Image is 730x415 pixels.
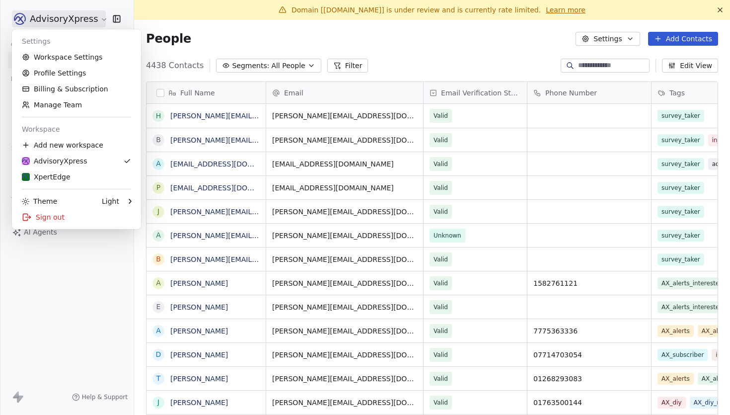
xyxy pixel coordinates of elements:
a: Manage Team [16,97,137,113]
a: Billing & Subscription [16,81,137,97]
div: Theme [22,196,57,206]
div: Add new workspace [16,137,137,153]
div: Light [102,196,119,206]
div: Sign out [16,209,137,225]
img: AX_logo_device_1080.png [22,173,30,181]
a: Profile Settings [16,65,137,81]
div: XpertEdge [22,172,71,182]
div: AdvisoryXpress [22,156,87,166]
div: Workspace [16,121,137,137]
img: AX_logo_device_1080.png [22,157,30,165]
a: Workspace Settings [16,49,137,65]
div: Settings [16,33,137,49]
